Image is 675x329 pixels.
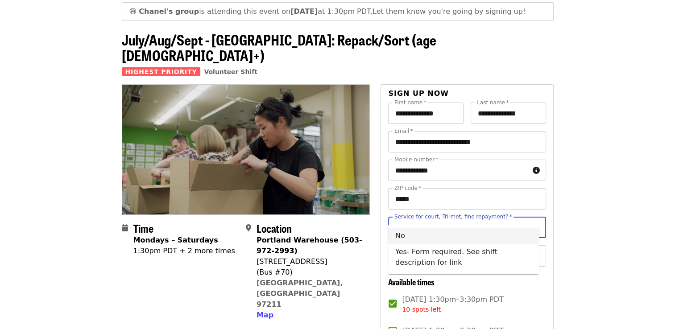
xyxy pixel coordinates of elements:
span: Time [133,220,153,236]
input: Last name [471,103,546,124]
i: calendar icon [122,224,128,232]
label: Email [394,128,413,134]
strong: Mondays – Saturdays [133,236,218,244]
div: (Bus #70) [257,267,363,278]
span: Sign up now [388,89,449,98]
i: map-marker-alt icon [246,224,251,232]
input: Email [388,131,546,152]
input: ZIP code [388,188,546,210]
a: [GEOGRAPHIC_DATA], [GEOGRAPHIC_DATA] 97211 [257,279,343,308]
label: Mobile number [394,157,438,162]
input: First name [388,103,464,124]
label: First name [394,100,427,105]
img: July/Aug/Sept - Portland: Repack/Sort (age 8+) organized by Oregon Food Bank [122,85,370,214]
li: No [388,228,539,244]
span: Available times [388,276,435,288]
span: [DATE] 1:30pm–3:30pm PDT [402,294,503,314]
button: Close [530,221,543,234]
strong: Portland Warehouse (503-972-2993) [257,236,362,255]
label: Last name [477,100,509,105]
strong: Chanel's group [139,7,199,16]
li: Yes- Form required. See shift description for link [388,244,539,271]
span: grinning face emoji [129,7,137,16]
span: Map [257,311,273,319]
button: Map [257,310,273,321]
a: Volunteer Shift [204,68,257,75]
div: 1:30pm PDT + 2 more times [133,246,235,256]
strong: [DATE] [290,7,318,16]
label: Service for court, Tri-met, fine repayment? [394,214,512,219]
button: Clear [519,221,531,234]
span: Highest Priority [122,67,201,76]
span: 10 spots left [402,306,441,313]
div: [STREET_ADDRESS] [257,256,363,267]
label: ZIP code [394,185,421,191]
i: circle-info icon [533,166,540,175]
span: is attending this event on at 1:30pm PDT. [139,7,373,16]
span: Location [257,220,292,236]
input: Mobile number [388,160,529,181]
span: July/Aug/Sept - [GEOGRAPHIC_DATA]: Repack/Sort (age [DEMOGRAPHIC_DATA]+) [122,29,436,66]
span: Let them know you're going by signing up! [373,7,526,16]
